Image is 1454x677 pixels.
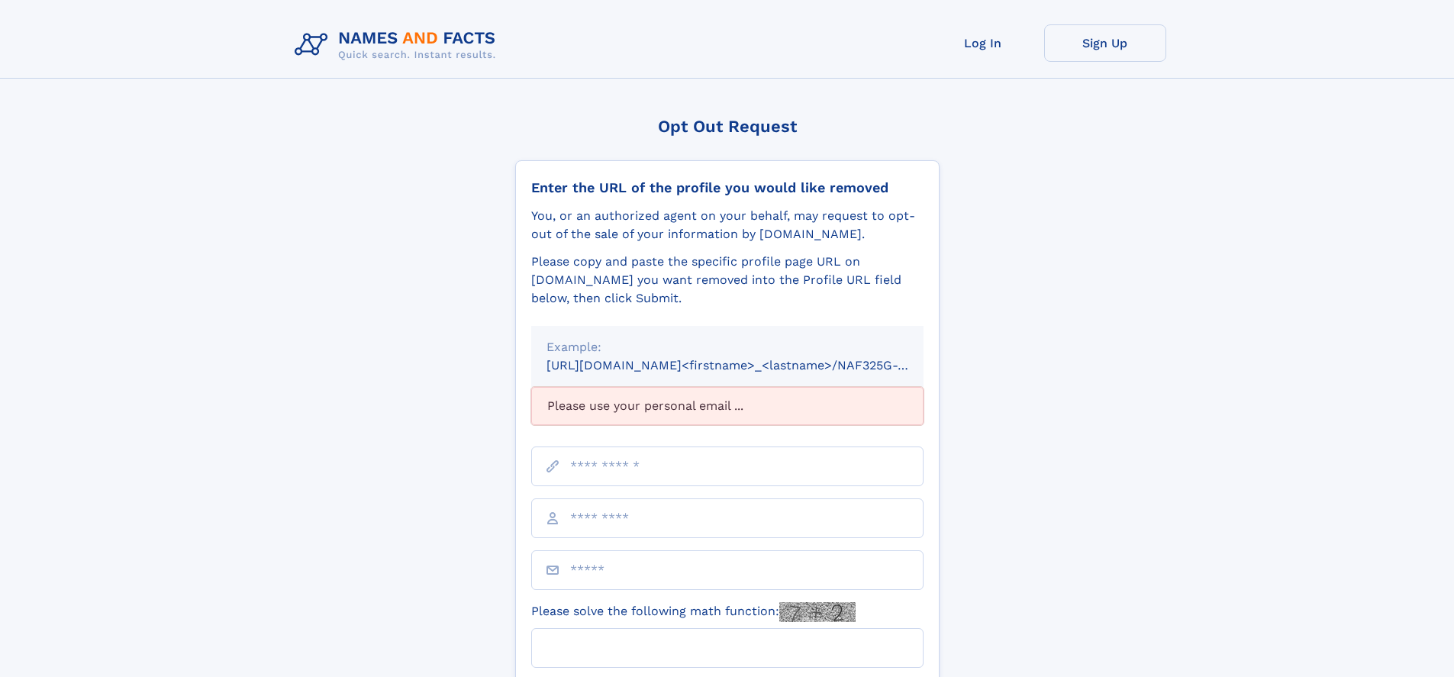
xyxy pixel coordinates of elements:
div: Please copy and paste the specific profile page URL on [DOMAIN_NAME] you want removed into the Pr... [531,253,924,308]
div: Please use your personal email ... [531,387,924,425]
div: You, or an authorized agent on your behalf, may request to opt-out of the sale of your informatio... [531,207,924,243]
div: Example: [546,338,908,356]
div: Enter the URL of the profile you would like removed [531,179,924,196]
label: Please solve the following math function: [531,602,856,622]
a: Log In [922,24,1044,62]
div: Opt Out Request [515,117,940,136]
a: Sign Up [1044,24,1166,62]
img: Logo Names and Facts [289,24,508,66]
small: [URL][DOMAIN_NAME]<firstname>_<lastname>/NAF325G-xxxxxxxx [546,358,953,372]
